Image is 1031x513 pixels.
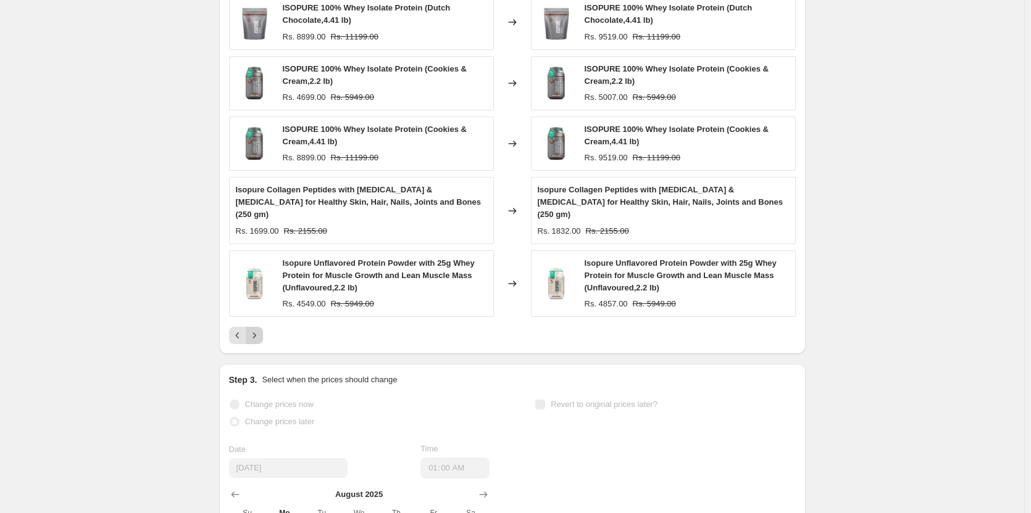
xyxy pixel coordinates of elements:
[585,125,769,146] span: ISOPURE 100% Whey Isolate Protein (Cookies & Cream,4.41 lb)
[538,125,575,162] img: C3YG9VFOIXXCWR211-956b2632-c67a-4797-8edd-78df15b8fe8b_80x.jpg
[283,3,451,25] span: ISOPURE 100% Whey Isolate Protein (Dutch Chocolate,4.41 lb)
[585,31,628,43] div: Rs. 9519.00
[331,31,378,43] strike: Rs. 11199.00
[585,152,628,164] div: Rs. 9519.00
[283,152,326,164] div: Rs. 8899.00
[420,458,490,478] input: 12:00
[284,225,327,237] strike: Rs. 2155.00
[633,31,680,43] strike: Rs. 11199.00
[283,64,467,86] span: ISOPURE 100% Whey Isolate Protein (Cookies & Cream,2.2 lb)
[585,91,628,104] div: Rs. 5007.00
[236,65,273,102] img: C3YG9VFOIXXCWR211-956b2632-c67a-4797-8edd-78df15b8fe8b_80x.jpg
[633,91,676,104] strike: Rs. 5949.00
[245,400,314,409] span: Change prices now
[633,152,680,164] strike: Rs. 11199.00
[236,4,273,41] img: C9TO25WSZSDBYKVC2-c0d5bbdb-d7b5-4af1-8774-1b4153e0e42d_80x.jpg
[551,400,657,409] span: Revert to original prices later?
[262,374,397,386] p: Select when the prices should change
[229,374,257,386] h2: Step 3.
[236,185,482,219] span: Isopure Collagen Peptides with [MEDICAL_DATA] & [MEDICAL_DATA] for Healthy Skin, Hair, Nails, Joi...
[227,486,244,503] button: Show previous month, July 2025
[236,125,273,162] img: C3YG9VFOIXXCWR211-956b2632-c67a-4797-8edd-78df15b8fe8b_80x.jpg
[538,225,581,237] div: Rs. 1832.00
[538,65,575,102] img: C3YG9VFOIXXCWR211-956b2632-c67a-4797-8edd-78df15b8fe8b_80x.jpg
[283,258,475,292] span: Isopure Unflavored Protein Powder with 25g Whey Protein for Muscle Growth and Lean Muscle Mass (U...
[538,185,783,219] span: Isopure Collagen Peptides with [MEDICAL_DATA] & [MEDICAL_DATA] for Healthy Skin, Hair, Nails, Joi...
[245,417,315,426] span: Change prices later
[236,265,273,302] img: GJ4PFKBXBQ7EA6NY4-e1a5a8e5-4c24-4a2d-bb3e-b5a07316d548_50212061-b251-46d4-bb56-4755c34e2035_80x.jpg
[246,327,263,344] button: Next
[538,4,575,41] img: C9TO25WSZSDBYKVC2-c0d5bbdb-d7b5-4af1-8774-1b4153e0e42d_80x.jpg
[585,258,777,292] span: Isopure Unflavored Protein Powder with 25g Whey Protein for Muscle Growth and Lean Muscle Mass (U...
[283,91,326,104] div: Rs. 4699.00
[331,91,374,104] strike: Rs. 5949.00
[585,298,628,310] div: Rs. 4857.00
[538,265,575,302] img: GJ4PFKBXBQ7EA6NY4-e1a5a8e5-4c24-4a2d-bb3e-b5a07316d548_50212061-b251-46d4-bb56-4755c34e2035_80x.jpg
[331,298,374,310] strike: Rs. 5949.00
[283,125,467,146] span: ISOPURE 100% Whey Isolate Protein (Cookies & Cream,4.41 lb)
[229,327,263,344] nav: Pagination
[331,152,378,164] strike: Rs. 11199.00
[236,225,279,237] div: Rs. 1699.00
[585,64,769,86] span: ISOPURE 100% Whey Isolate Protein (Cookies & Cream,2.2 lb)
[229,445,246,454] span: Date
[420,444,438,453] span: Time
[229,327,246,344] button: Previous
[633,298,676,310] strike: Rs. 5949.00
[586,225,629,237] strike: Rs. 2155.00
[283,31,326,43] div: Rs. 8899.00
[283,298,326,310] div: Rs. 4549.00
[229,458,348,478] input: 8/11/2025
[585,3,753,25] span: ISOPURE 100% Whey Isolate Protein (Dutch Chocolate,4.41 lb)
[475,486,492,503] button: Show next month, September 2025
